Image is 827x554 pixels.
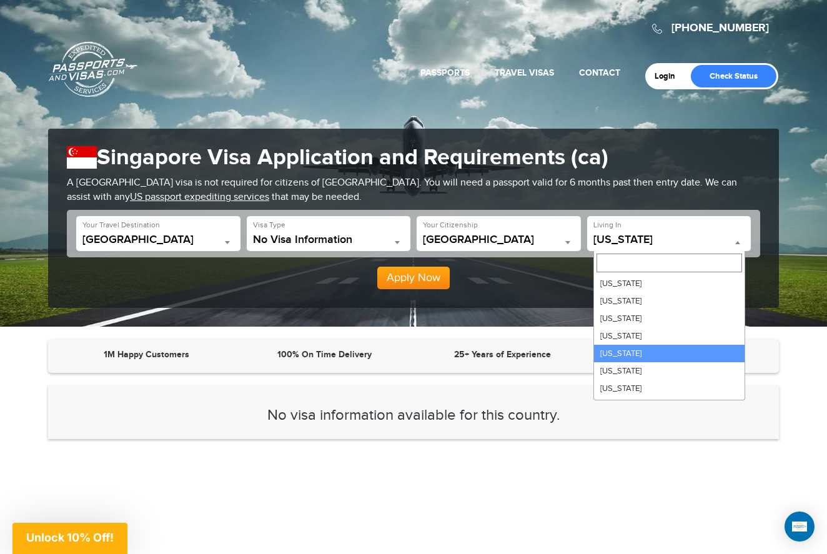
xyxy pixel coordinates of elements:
li: [US_STATE] [594,292,745,310]
li: [US_STATE] [594,397,745,415]
span: No Visa Information [253,234,405,246]
li: [US_STATE] [594,345,745,362]
a: US passport expediting services [130,191,269,203]
a: Contact [579,67,620,78]
span: No Visa Information [253,234,405,251]
a: Check Status [691,65,776,87]
strong: 1M Happy Customers [104,349,189,360]
button: Apply Now [377,267,450,289]
p: A [GEOGRAPHIC_DATA] visa is not required for citizens of [GEOGRAPHIC_DATA]. You will need a passp... [67,176,760,205]
strong: 25+ Years of Experience [454,349,551,360]
input: Search [597,254,742,272]
strong: 100% On Time Delivery [277,349,372,360]
span: Singapore [82,234,234,251]
li: [US_STATE] [594,327,745,345]
div: Unlock 10% Off! [12,523,127,554]
li: [US_STATE] [594,362,745,380]
li: [US_STATE] [594,380,745,397]
a: Travel Visas [495,67,554,78]
a: Passports [420,67,470,78]
label: Your Citizenship [423,220,478,230]
a: Login [655,71,684,81]
span: Iran [423,234,575,251]
span: Unlock 10% Off! [26,531,114,544]
span: California [593,234,745,246]
span: California [593,234,745,251]
label: Visa Type [253,220,285,230]
span: Iran [423,234,575,246]
label: Your Travel Destination [82,220,160,230]
h3: No visa information available for this country. [67,407,760,423]
a: [PHONE_NUMBER] [671,21,769,35]
span: Singapore [82,234,234,246]
div: Open Intercom Messenger [785,512,815,542]
label: Living In [593,220,621,230]
h1: Singapore Visa Application and Requirements (ca) [67,144,760,171]
li: [US_STATE] [594,275,745,292]
a: Passports & [DOMAIN_NAME] [49,41,137,97]
li: [US_STATE] [594,310,745,327]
